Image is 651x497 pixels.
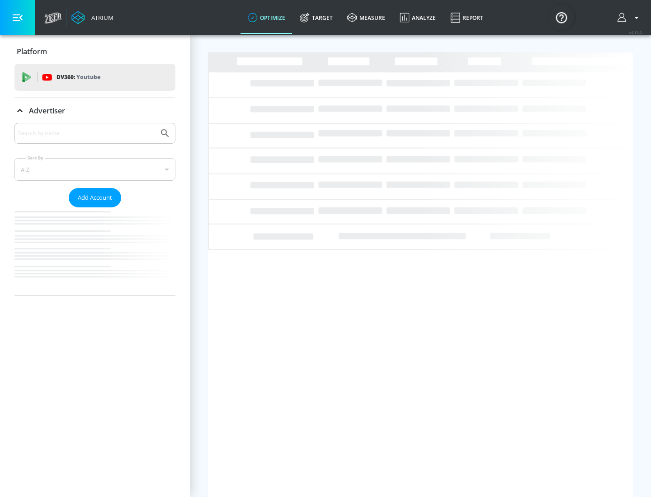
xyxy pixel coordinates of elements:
[26,155,45,161] label: Sort By
[549,5,574,30] button: Open Resource Center
[88,14,113,22] div: Atrium
[14,123,175,295] div: Advertiser
[78,192,112,203] span: Add Account
[76,72,100,82] p: Youtube
[17,47,47,56] p: Platform
[392,1,443,34] a: Analyze
[14,207,175,295] nav: list of Advertiser
[241,1,292,34] a: optimize
[14,98,175,123] div: Advertiser
[69,188,121,207] button: Add Account
[292,1,340,34] a: Target
[71,11,113,24] a: Atrium
[57,72,100,82] p: DV360:
[18,127,155,139] input: Search by name
[14,158,175,181] div: A-Z
[14,39,175,64] div: Platform
[14,64,175,91] div: DV360: Youtube
[443,1,491,34] a: Report
[629,30,642,35] span: v 4.19.0
[340,1,392,34] a: measure
[29,106,65,116] p: Advertiser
